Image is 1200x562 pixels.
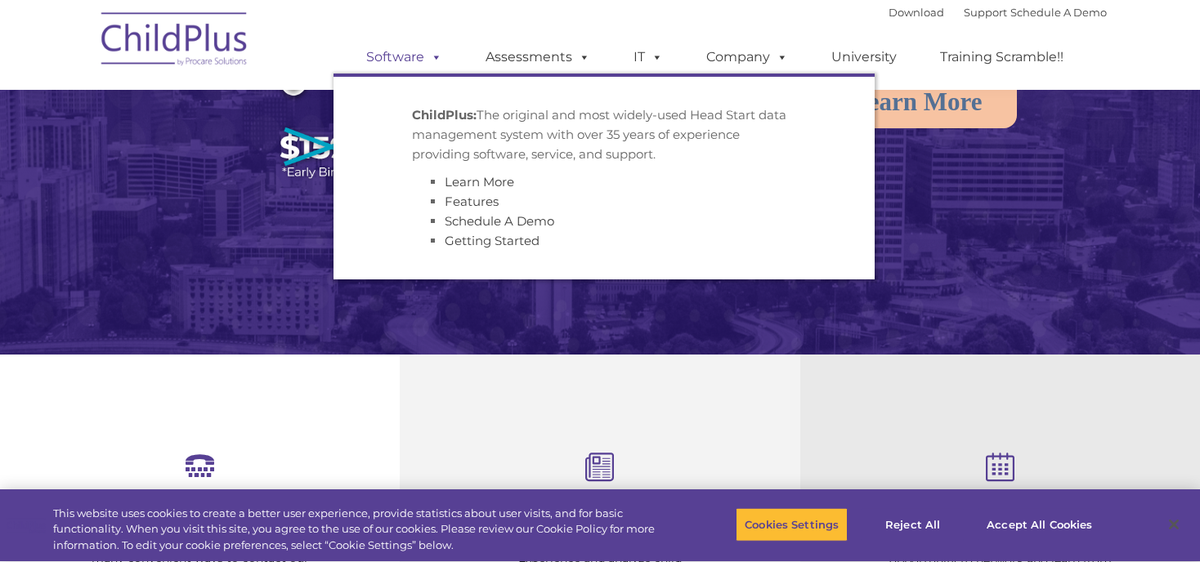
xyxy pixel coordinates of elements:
span: Phone number [227,175,297,187]
a: Download [889,6,944,19]
strong: ChildPlus: [412,107,477,123]
a: Support [964,6,1007,19]
a: IT [617,41,679,74]
button: Close [1156,506,1192,542]
font: | [889,6,1107,19]
a: Schedule A Demo [1010,6,1107,19]
a: Company [690,41,804,74]
button: Accept All Cookies [978,507,1101,542]
a: Learn More [445,174,514,190]
button: Cookies Settings [736,507,848,542]
a: Assessments [469,41,607,74]
a: Software [350,41,459,74]
span: Last name [227,108,277,120]
a: Features [445,194,499,209]
p: The original and most widely-used Head Start data management system with over 35 years of experie... [412,105,796,164]
a: Training Scramble!! [924,41,1080,74]
a: University [815,41,913,74]
img: ChildPlus by Procare Solutions [93,1,257,83]
a: Learn More [816,75,1017,128]
a: Getting Started [445,233,540,248]
button: Reject All [862,507,964,542]
a: Schedule A Demo [445,213,554,229]
div: This website uses cookies to create a better user experience, provide statistics about user visit... [53,506,660,554]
